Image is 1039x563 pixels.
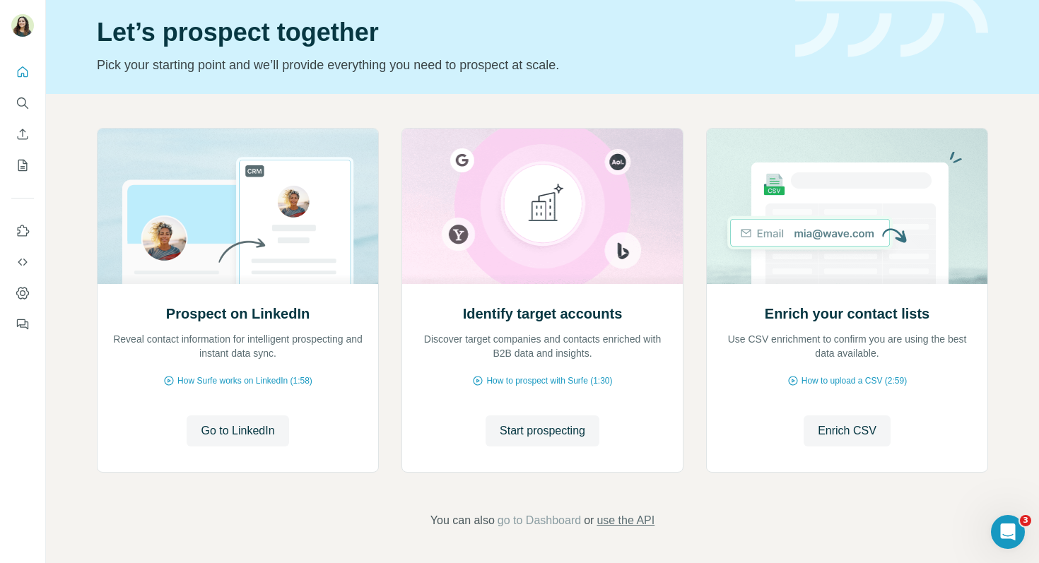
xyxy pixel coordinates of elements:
p: Use CSV enrichment to confirm you are using the best data available. [721,332,973,360]
span: Go to LinkedIn [201,422,274,439]
span: How Surfe works on LinkedIn (1:58) [177,374,312,387]
button: Go to LinkedIn [187,415,288,446]
h2: Enrich your contact lists [765,304,929,324]
img: Avatar [11,14,34,37]
button: use the API [597,512,654,529]
span: Enrich CSV [818,422,876,439]
h2: Identify target accounts [463,304,623,324]
p: Reveal contact information for intelligent prospecting and instant data sync. [112,332,364,360]
button: Dashboard [11,280,34,306]
h1: Let’s prospect together [97,18,778,47]
img: Identify target accounts [401,129,683,284]
span: How to upload a CSV (2:59) [802,374,907,387]
img: Prospect on LinkedIn [97,129,379,284]
button: Quick start [11,59,34,85]
button: Start prospecting [486,415,599,446]
p: Discover target companies and contacts enriched with B2B data and insights. [416,332,669,360]
p: Pick your starting point and we’ll provide everything you need to prospect at scale. [97,55,778,75]
button: Feedback [11,312,34,337]
button: go to Dashboard [498,512,581,529]
span: or [584,512,594,529]
button: Use Surfe API [11,249,34,275]
span: How to prospect with Surfe (1:30) [486,374,612,387]
span: 3 [1020,515,1031,526]
button: Enrich CSV [11,122,34,147]
span: Start prospecting [500,422,585,439]
button: My lists [11,153,34,178]
h2: Prospect on LinkedIn [166,304,310,324]
button: Enrich CSV [804,415,891,446]
button: Search [11,90,34,116]
img: Enrich your contact lists [706,129,988,284]
button: Use Surfe on LinkedIn [11,218,34,244]
span: You can also [430,512,495,529]
iframe: Intercom live chat [991,515,1025,549]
